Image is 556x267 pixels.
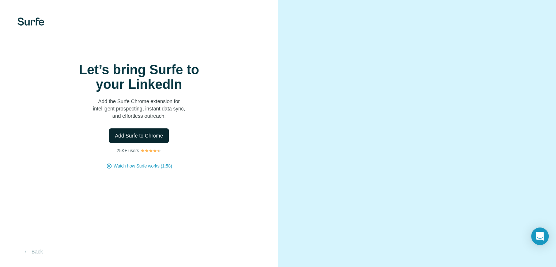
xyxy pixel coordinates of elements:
[531,227,549,245] div: Open Intercom Messenger
[66,98,212,120] p: Add the Surfe Chrome extension for intelligent prospecting, instant data sync, and effortless out...
[18,245,48,258] button: Back
[140,148,161,153] img: Rating Stars
[109,128,169,143] button: Add Surfe to Chrome
[115,132,163,139] span: Add Surfe to Chrome
[114,163,172,169] button: Watch how Surfe works (1:58)
[117,147,139,154] p: 25K+ users
[18,18,44,26] img: Surfe's logo
[66,63,212,92] h1: Let’s bring Surfe to your LinkedIn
